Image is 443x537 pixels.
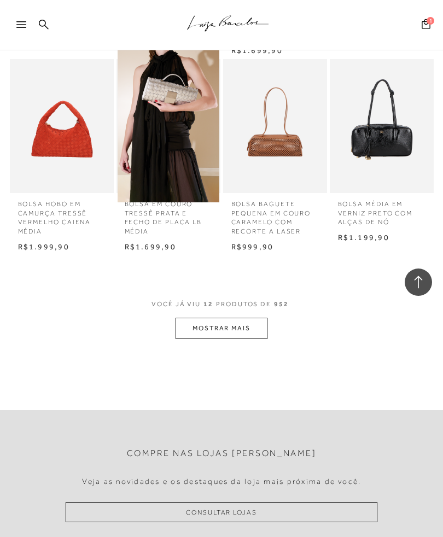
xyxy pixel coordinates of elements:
[224,50,326,202] img: BOLSA BAGUETE PEQUENA EM COURO CARAMELO COM RECORTE A LASER
[338,233,389,242] span: R$1.199,90
[418,18,434,33] button: 1
[223,193,327,236] a: BOLSA BAGUETE PEQUENA EM COURO CARAMELO COM RECORTE A LASER
[118,50,219,202] img: BOLSA EM COURO TRESSÊ PRATA E FECHO DE PLACA LB MÉDIA
[11,50,113,202] a: BOLSA HOBO EM CAMURÇA TRESSÊ VERMELHO CAIENA MÉDIA BOLSA HOBO EM CAMURÇA TRESSÊ VERMELHO CAIENA M...
[118,50,219,202] a: BOLSA EM COURO TRESSÊ PRATA E FECHO DE PLACA LB MÉDIA BOLSA EM COURO TRESSÊ PRATA E FECHO DE PLAC...
[331,50,433,202] img: BOLSA MÉDIA EM VERNIZ PRETO COM ALÇAS DE NÓ
[127,448,317,459] h2: Compre nas lojas [PERSON_NAME]
[176,318,267,339] button: MOSTRAR MAIS
[11,50,113,202] img: BOLSA HOBO EM CAMURÇA TRESSÊ VERMELHO CAIENA MÉDIA
[427,17,434,25] span: 1
[331,50,433,202] a: BOLSA MÉDIA EM VERNIZ PRETO COM ALÇAS DE NÓ BOLSA MÉDIA EM VERNIZ PRETO COM ALÇAS DE NÓ
[274,300,289,308] span: 952
[330,193,434,227] a: BOLSA MÉDIA EM VERNIZ PRETO COM ALÇAS DE NÓ
[203,300,213,308] span: 12
[10,193,114,236] a: BOLSA HOBO EM CAMURÇA TRESSÊ VERMELHO CAIENA MÉDIA
[66,502,377,522] a: Consultar Lojas
[231,242,274,251] span: R$999,90
[224,50,326,202] a: BOLSA BAGUETE PEQUENA EM COURO CARAMELO COM RECORTE A LASER BOLSA BAGUETE PEQUENA EM COURO CARAME...
[151,300,292,308] span: VOCÊ JÁ VIU PRODUTOS DE
[125,242,176,251] span: R$1.699,90
[116,193,220,236] a: BOLSA EM COURO TRESSÊ PRATA E FECHO DE PLACA LB MÉDIA
[82,477,362,486] h4: Veja as novidades e os destaques da loja mais próxima de você.
[18,242,69,251] span: R$1.999,90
